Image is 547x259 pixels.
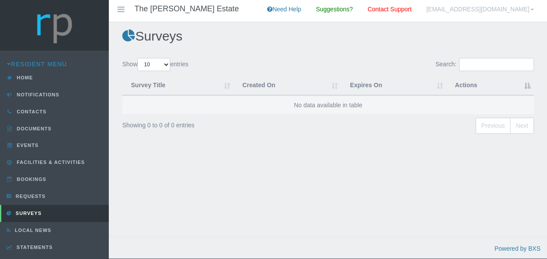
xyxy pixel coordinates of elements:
h4: The [PERSON_NAME] Estate [134,5,239,14]
a: Powered by BXS [494,245,540,252]
span: Documents [15,126,52,131]
span: Facilities & Activities [15,160,85,165]
label: Show entries [122,58,188,71]
label: Search: [436,58,534,71]
span: Events [15,143,39,148]
a: Previous [476,118,510,134]
th: Created On : activate to sort column ascending [234,76,341,95]
th: Expires On : activate to sort column ascending [341,76,446,95]
span: Bookings [15,177,47,182]
a: Resident Menu [7,61,67,68]
span: Statements [14,245,53,250]
input: Search: [459,58,534,71]
span: Notifications [15,92,60,97]
a: Next [510,118,534,134]
h2: Surveys [122,29,534,43]
div: Showing 0 to 0 of 0 entries [122,117,286,130]
span: Contacts [15,109,47,114]
select: Showentries [138,58,170,71]
span: Home [15,75,33,80]
th: Actions : activate to sort column descending [446,76,534,95]
span: Requests [13,194,46,199]
span: Local News [13,228,51,233]
td: No data available in table [122,95,534,115]
span: Surveys [13,211,41,216]
th: Survey Title : activate to sort column ascending [122,76,234,95]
